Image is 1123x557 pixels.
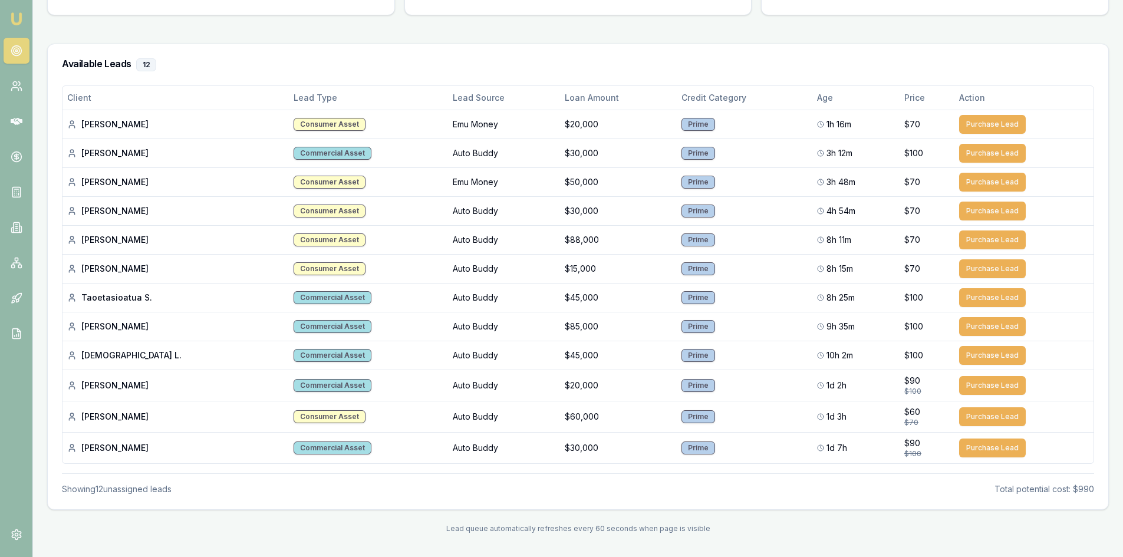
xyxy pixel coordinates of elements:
[448,401,560,432] td: Auto Buddy
[959,144,1026,163] button: Purchase Lead
[67,176,284,188] div: [PERSON_NAME]
[448,370,560,401] td: Auto Buddy
[681,379,715,392] div: Prime
[560,312,676,341] td: $85,000
[959,407,1026,426] button: Purchase Lead
[560,254,676,283] td: $15,000
[67,292,284,304] div: Taoetasioatua S.
[67,205,284,217] div: [PERSON_NAME]
[826,442,847,454] span: 1d 7h
[681,410,715,423] div: Prime
[994,483,1094,495] div: Total potential cost: $990
[904,437,920,449] span: $90
[294,349,371,362] div: Commercial Asset
[826,292,855,304] span: 8h 25m
[294,410,365,423] div: Consumer Asset
[904,205,920,217] span: $70
[294,291,371,304] div: Commercial Asset
[294,118,365,131] div: Consumer Asset
[560,401,676,432] td: $60,000
[67,442,284,454] div: [PERSON_NAME]
[136,58,156,71] div: 12
[294,205,365,217] div: Consumer Asset
[67,118,284,130] div: [PERSON_NAME]
[826,321,855,332] span: 9h 35m
[294,379,371,392] div: Commercial Asset
[904,350,923,361] span: $100
[62,86,289,110] th: Client
[681,349,715,362] div: Prime
[900,86,954,110] th: Price
[959,439,1026,457] button: Purchase Lead
[448,225,560,254] td: Auto Buddy
[67,411,284,423] div: [PERSON_NAME]
[681,118,715,131] div: Prime
[560,196,676,225] td: $30,000
[959,376,1026,395] button: Purchase Lead
[681,147,715,160] div: Prime
[959,230,1026,249] button: Purchase Lead
[9,12,24,26] img: emu-icon-u.png
[904,234,920,246] span: $70
[560,283,676,312] td: $45,000
[294,176,365,189] div: Consumer Asset
[826,234,851,246] span: 8h 11m
[448,432,560,463] td: Auto Buddy
[448,341,560,370] td: Auto Buddy
[959,346,1026,365] button: Purchase Lead
[959,202,1026,220] button: Purchase Lead
[560,225,676,254] td: $88,000
[294,441,371,454] div: Commercial Asset
[67,380,284,391] div: [PERSON_NAME]
[560,341,676,370] td: $45,000
[904,147,923,159] span: $100
[826,263,853,275] span: 8h 15m
[294,320,371,333] div: Commercial Asset
[904,321,923,332] span: $100
[448,196,560,225] td: Auto Buddy
[67,234,284,246] div: [PERSON_NAME]
[681,205,715,217] div: Prime
[677,86,812,110] th: Credit Category
[826,205,855,217] span: 4h 54m
[448,139,560,167] td: Auto Buddy
[959,288,1026,307] button: Purchase Lead
[289,86,448,110] th: Lead Type
[67,321,284,332] div: [PERSON_NAME]
[959,259,1026,278] button: Purchase Lead
[448,110,560,139] td: Emu Money
[448,254,560,283] td: Auto Buddy
[904,176,920,188] span: $70
[560,167,676,196] td: $50,000
[954,86,1094,110] th: Action
[294,147,371,160] div: Commercial Asset
[448,167,560,196] td: Emu Money
[904,118,920,130] span: $70
[826,380,847,391] span: 1d 2h
[448,283,560,312] td: Auto Buddy
[448,312,560,341] td: Auto Buddy
[681,233,715,246] div: Prime
[826,118,851,130] span: 1h 16m
[560,86,676,110] th: Loan Amount
[826,147,852,159] span: 3h 12m
[62,483,172,495] div: Showing 12 unassigned lead s
[560,370,676,401] td: $20,000
[904,449,950,459] div: $100
[681,291,715,304] div: Prime
[560,139,676,167] td: $30,000
[959,173,1026,192] button: Purchase Lead
[904,375,920,387] span: $90
[47,524,1109,533] div: Lead queue automatically refreshes every 60 seconds when page is visible
[560,432,676,463] td: $30,000
[62,58,1094,71] h3: Available Leads
[904,418,950,427] div: $70
[681,262,715,275] div: Prime
[294,233,365,246] div: Consumer Asset
[681,176,715,189] div: Prime
[294,262,365,275] div: Consumer Asset
[904,406,920,418] span: $60
[959,115,1026,134] button: Purchase Lead
[681,441,715,454] div: Prime
[959,317,1026,336] button: Purchase Lead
